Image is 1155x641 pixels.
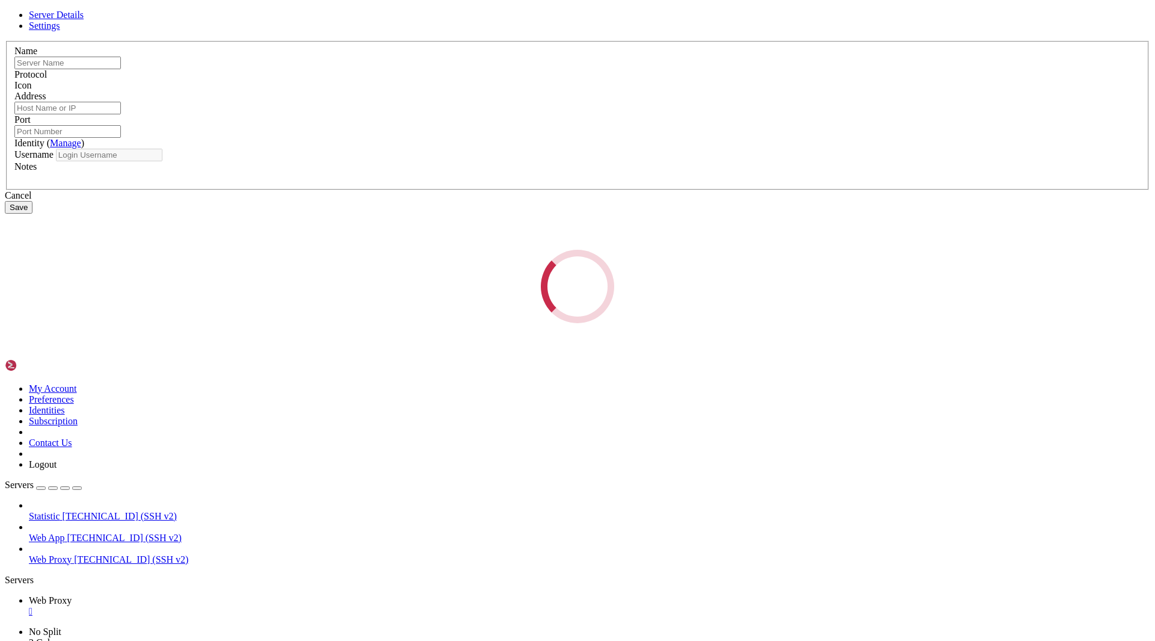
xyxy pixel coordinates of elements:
[14,80,31,90] label: Icon
[14,138,84,148] label: Identity
[29,533,65,543] span: Web App
[14,91,46,101] label: Address
[14,161,37,172] label: Notes
[67,533,182,543] span: [TECHNICAL_ID] (SSH v2)
[29,459,57,469] a: Logout
[29,511,1150,522] a: Statistic [TECHNICAL_ID] (SSH v2)
[14,114,31,125] label: Port
[5,5,999,17] x-row: root@s173901:~# node -v
[29,383,77,394] a: My Account
[5,190,1150,201] div: Cancel
[29,438,72,448] a: Contact Us
[5,77,999,89] x-row: root@s173901:~#
[29,511,60,521] span: Statistic
[5,480,82,490] a: Servers
[29,405,65,415] a: Identities
[5,41,999,53] x-row: root@s173901:~# npm -v
[63,511,177,521] span: [TECHNICAL_ID] (SSH v2)
[29,20,60,31] a: Settings
[14,46,37,56] label: Name
[29,554,1150,565] a: Web Proxy [TECHNICAL_ID] (SSH v2)
[82,77,87,89] div: (16, 6)
[29,522,1150,543] li: Web App [TECHNICAL_ID] (SSH v2)
[14,149,54,159] label: Username
[14,57,121,69] input: Server Name
[29,595,72,605] span: Web Proxy
[5,359,74,371] img: Shellngn
[5,575,1150,586] div: Servers
[528,236,628,336] div: Loading...
[29,543,1150,565] li: Web Proxy [TECHNICAL_ID] (SSH v2)
[5,65,999,77] x-row: 10.9.3
[14,69,47,79] label: Protocol
[29,606,1150,617] a: 
[14,125,121,138] input: Port Number
[29,595,1150,617] a: Web Proxy
[29,500,1150,522] li: Statistic [TECHNICAL_ID] (SSH v2)
[74,554,188,565] span: [TECHNICAL_ID] (SSH v2)
[5,480,34,490] span: Servers
[29,554,72,565] span: Web Proxy
[29,627,61,637] a: No Split
[29,416,78,426] a: Subscription
[29,10,84,20] a: Server Details
[14,102,121,114] input: Host Name or IP
[56,149,162,161] input: Login Username
[5,29,999,41] x-row: v22.19.0
[29,394,74,404] a: Preferences
[5,201,32,214] button: Save
[29,533,1150,543] a: Web App [TECHNICAL_ID] (SSH v2)
[50,138,81,148] a: Manage
[47,138,84,148] span: ( )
